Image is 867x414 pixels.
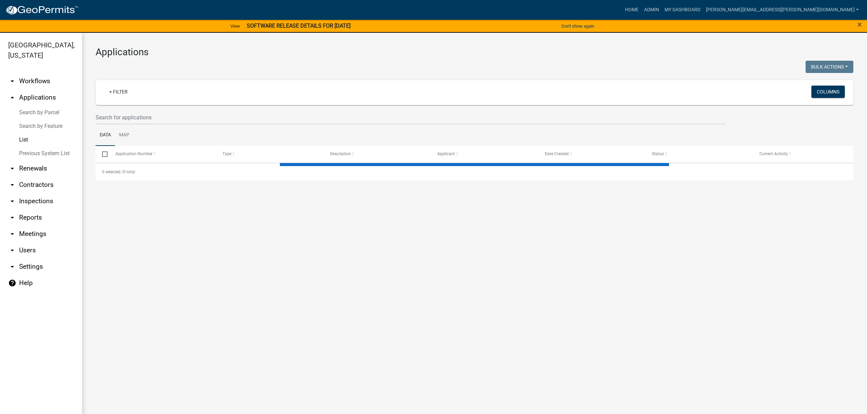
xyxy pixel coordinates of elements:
span: Description [330,151,351,156]
a: Map [115,124,133,146]
a: My Dashboard [662,3,703,16]
datatable-header-cell: Date Created [538,146,645,162]
a: Admin [641,3,662,16]
i: arrow_drop_down [8,230,16,238]
i: arrow_drop_down [8,77,16,85]
button: Don't show again [559,20,597,32]
datatable-header-cell: Type [216,146,324,162]
datatable-header-cell: Select [96,146,109,162]
strong: SOFTWARE RELEASE DETAILS FOR [DATE] [247,23,351,29]
i: arrow_drop_down [8,164,16,173]
h3: Applications [96,46,853,58]
i: arrow_drop_down [8,263,16,271]
datatable-header-cell: Description [323,146,431,162]
datatable-header-cell: Applicant [431,146,538,162]
i: arrow_drop_down [8,197,16,205]
span: 0 selected / [102,169,123,174]
i: help [8,279,16,287]
button: Close [857,20,862,29]
i: arrow_drop_up [8,93,16,102]
datatable-header-cell: Status [645,146,753,162]
span: Date Created [545,151,569,156]
span: Applicant [437,151,455,156]
i: arrow_drop_down [8,213,16,222]
button: Bulk Actions [806,61,853,73]
a: Home [622,3,641,16]
span: Type [223,151,231,156]
a: + Filter [104,86,133,98]
a: [PERSON_NAME][EMAIL_ADDRESS][PERSON_NAME][DOMAIN_NAME] [703,3,862,16]
input: Search for applications [96,110,725,124]
span: Application Number [115,151,153,156]
a: View [228,20,243,32]
datatable-header-cell: Application Number [109,146,216,162]
span: Current Activity [759,151,788,156]
i: arrow_drop_down [8,181,16,189]
span: Status [652,151,664,156]
a: Data [96,124,115,146]
button: Columns [811,86,845,98]
i: arrow_drop_down [8,246,16,254]
datatable-header-cell: Current Activity [753,146,860,162]
div: 0 total [96,163,853,180]
span: × [857,20,862,29]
